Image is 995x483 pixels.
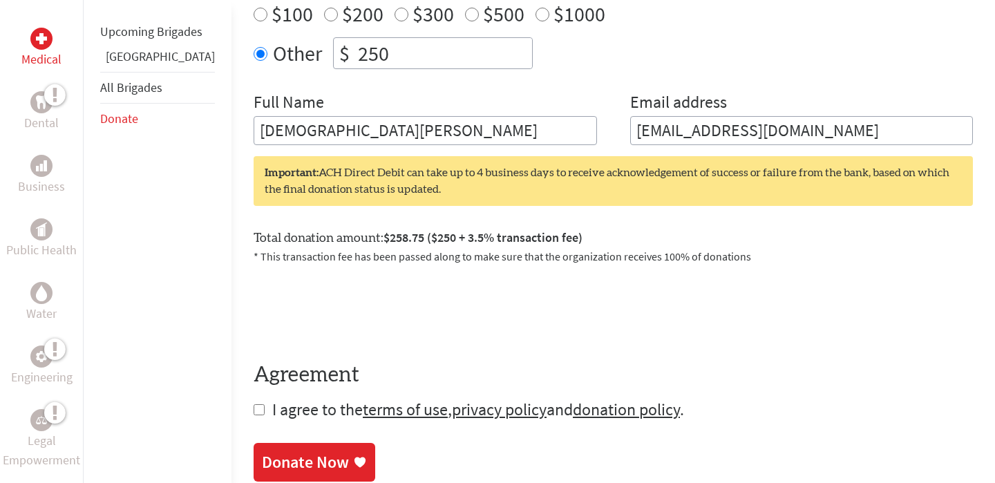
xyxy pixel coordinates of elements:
[452,399,547,420] a: privacy policy
[254,228,582,248] label: Total donation amount:
[30,218,53,240] div: Public Health
[18,155,65,196] a: BusinessBusiness
[36,95,47,108] img: Dental
[3,409,80,470] a: Legal EmpowermentLegal Empowerment
[630,91,727,116] label: Email address
[254,363,973,388] h4: Agreement
[272,399,684,420] span: I agree to the , and .
[265,167,319,178] strong: Important:
[630,116,974,145] input: Your Email
[483,1,524,27] label: $500
[100,111,138,126] a: Donate
[254,156,973,206] div: ACH Direct Debit can take up to 4 business days to receive acknowledgement of success or failure ...
[100,104,215,134] li: Donate
[36,351,47,362] img: Engineering
[262,451,349,473] div: Donate Now
[413,1,454,27] label: $300
[573,399,680,420] a: donation policy
[334,38,355,68] div: $
[100,79,162,95] a: All Brigades
[383,229,582,245] span: $258.75 ($250 + 3.5% transaction fee)
[36,160,47,171] img: Business
[30,409,53,431] div: Legal Empowerment
[6,240,77,260] p: Public Health
[36,416,47,424] img: Legal Empowerment
[18,177,65,196] p: Business
[100,23,202,39] a: Upcoming Brigades
[21,28,61,69] a: MedicalMedical
[363,399,448,420] a: terms of use
[553,1,605,27] label: $1000
[254,116,597,145] input: Enter Full Name
[254,91,324,116] label: Full Name
[272,1,313,27] label: $100
[26,282,57,323] a: WaterWater
[26,304,57,323] p: Water
[100,72,215,104] li: All Brigades
[342,1,383,27] label: $200
[11,345,73,387] a: EngineeringEngineering
[254,281,464,335] iframe: reCAPTCHA
[30,155,53,177] div: Business
[30,28,53,50] div: Medical
[30,91,53,113] div: Dental
[36,285,47,301] img: Water
[106,48,215,64] a: [GEOGRAPHIC_DATA]
[11,368,73,387] p: Engineering
[21,50,61,69] p: Medical
[3,431,80,470] p: Legal Empowerment
[254,443,375,482] a: Donate Now
[254,248,973,265] p: * This transaction fee has been passed along to make sure that the organization receives 100% of ...
[100,17,215,47] li: Upcoming Brigades
[6,218,77,260] a: Public HealthPublic Health
[100,47,215,72] li: Guatemala
[355,38,532,68] input: Enter Amount
[30,345,53,368] div: Engineering
[30,282,53,304] div: Water
[36,222,47,236] img: Public Health
[36,33,47,44] img: Medical
[273,37,322,69] label: Other
[24,113,59,133] p: Dental
[24,91,59,133] a: DentalDental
